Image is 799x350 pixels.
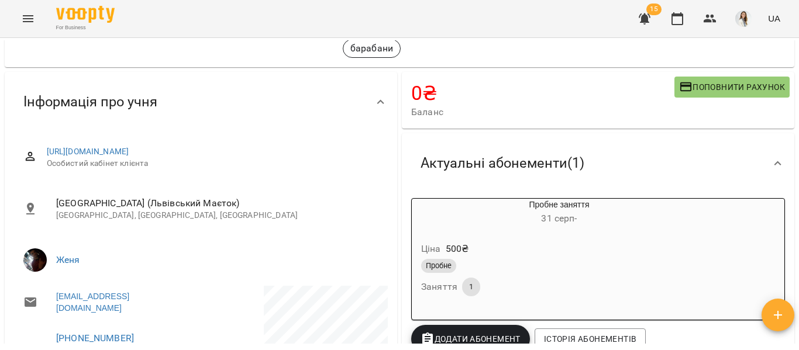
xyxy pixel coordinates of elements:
span: Особистий кабінет клієнта [47,158,378,169]
img: Voopty Logo [56,6,115,23]
h6: Заняття [421,279,457,295]
div: барабани [343,39,401,58]
div: Пробне заняття [412,199,468,227]
img: abcb920824ed1c0b1cb573ad24907a7f.png [735,11,752,27]
button: Поповнити рахунок [674,77,790,98]
button: Menu [14,5,42,33]
span: Актуальні абонементи ( 1 ) [421,154,584,172]
span: 31 серп - [541,213,577,224]
p: барабани [350,41,393,56]
h6: Ціна [421,241,441,257]
span: Баланс [411,105,674,119]
span: Пробне [421,261,456,271]
span: For Business [56,24,115,32]
a: Женя [56,254,80,265]
button: Пробне заняття31 серп- Ціна500₴ПробнеЗаняття1 [412,199,650,310]
span: 15 [646,4,662,15]
a: [PHONE_NUMBER] [56,332,134,344]
span: Поповнити рахунок [679,80,785,94]
span: Інформація про учня [23,93,157,111]
img: Женя [23,248,47,272]
span: Додати Абонемент [421,332,521,346]
div: Пробне заняття [468,199,650,227]
span: Історія абонементів [544,332,636,346]
span: [GEOGRAPHIC_DATA] (Львівський Маєток) [56,196,378,210]
p: [GEOGRAPHIC_DATA], [GEOGRAPHIC_DATA], [GEOGRAPHIC_DATA] [56,210,378,221]
div: Інформація про учня [5,72,397,132]
button: Історія абонементів [535,328,646,349]
span: UA [768,12,780,25]
h4: 0 ₴ [411,81,674,105]
a: [URL][DOMAIN_NAME] [47,147,129,156]
div: Актуальні абонементи(1) [402,133,794,193]
button: UA [763,8,785,29]
a: [EMAIL_ADDRESS][DOMAIN_NAME] [56,290,190,314]
p: 500 ₴ [446,242,469,256]
span: 1 [462,282,480,292]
